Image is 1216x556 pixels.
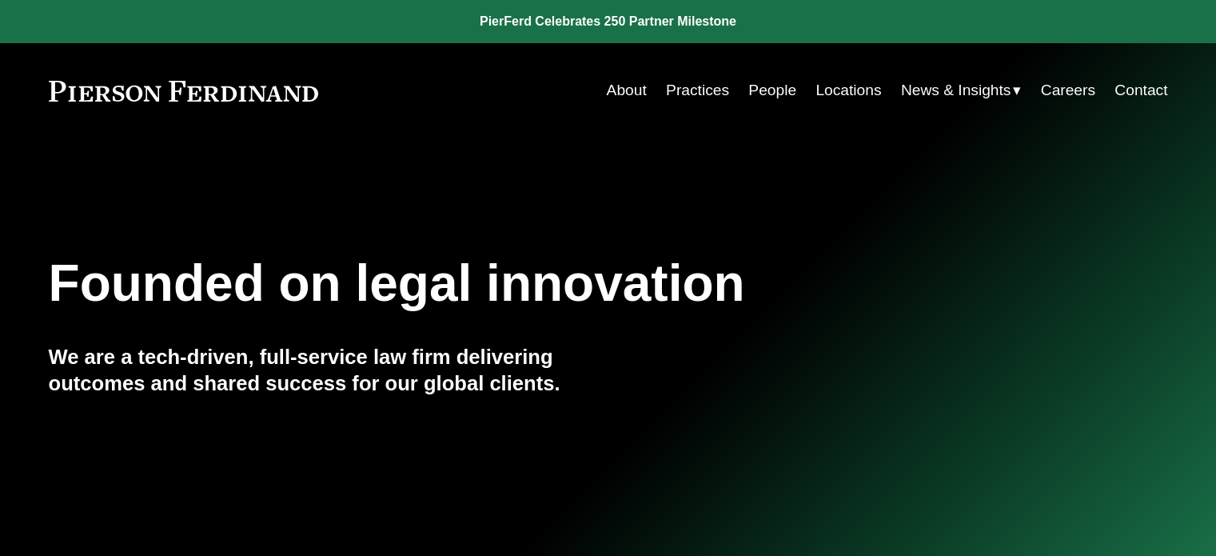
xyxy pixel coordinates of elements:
[815,75,881,106] a: Locations
[49,344,608,396] h4: We are a tech-driven, full-service law firm delivering outcomes and shared success for our global...
[1114,75,1167,106] a: Contact
[607,75,647,106] a: About
[901,77,1011,105] span: News & Insights
[901,75,1022,106] a: folder dropdown
[1041,75,1095,106] a: Careers
[666,75,729,106] a: Practices
[49,254,982,313] h1: Founded on legal innovation
[748,75,796,106] a: People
